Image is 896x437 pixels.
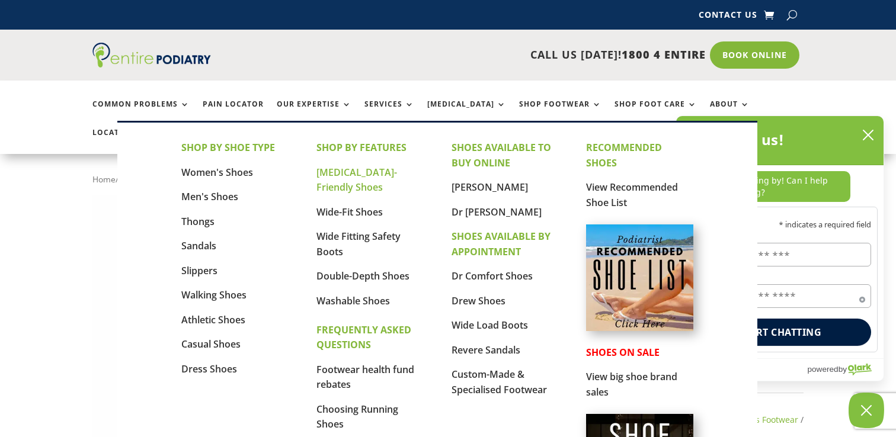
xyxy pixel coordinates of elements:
[586,346,660,359] strong: SHOES ON SALE
[622,47,706,62] span: 1800 4 ENTIRE
[689,284,871,308] input: Email
[689,275,871,282] label: Email*
[452,269,533,282] a: Dr Comfort Shoes
[586,141,662,169] strong: RECOMMENDED SHOES
[586,224,693,331] img: podiatrist-recommended-shoe-list-australia-entire-podiatry
[92,172,804,187] nav: Breadcrumb
[839,362,847,377] span: by
[316,141,407,154] strong: SHOP BY FEATURES
[316,294,390,307] a: Washable Shoes
[181,313,245,326] a: Athletic Shoes
[859,294,865,300] span: Required field
[519,100,601,126] a: Shop Footwear
[452,368,547,396] a: Custom-Made & Specialised Footwear
[615,100,697,126] a: Shop Foot Care
[452,181,528,194] a: [PERSON_NAME]
[689,233,871,241] label: Name
[203,100,264,126] a: Pain Locator
[710,41,799,69] a: Book Online
[316,230,401,258] a: Wide Fitting Safety Boots
[364,100,414,126] a: Services
[92,128,152,154] a: Locations
[92,43,211,68] img: logo (1)
[92,58,211,70] a: Entire Podiatry
[710,100,750,126] a: About
[676,115,884,381] div: olark chatbox
[316,205,383,218] a: Wide-Fit Shoes
[181,166,253,179] a: Women's Shoes
[92,173,116,185] a: Home
[699,11,757,24] a: Contact Us
[586,322,693,333] a: Podiatrist Recommended Shoe List Australia
[181,215,215,228] a: Thongs
[586,370,677,399] a: View big shoe brand sales
[676,165,884,207] div: chat
[92,100,190,126] a: Common Problems
[181,239,216,252] a: Sandals
[452,230,551,258] strong: SHOES AVAILABLE BY APPOINTMENT
[427,100,506,126] a: [MEDICAL_DATA]
[807,362,838,377] span: powered
[807,359,884,381] a: Powered by Olark
[682,171,850,202] p: Thanks for stopping by! Can I help you with anything?
[452,205,542,218] a: Dr [PERSON_NAME]
[689,319,871,346] button: Start chatting
[181,190,238,203] a: Men's Shoes
[316,363,414,391] a: Footwear health fund rebates
[452,294,505,307] a: Drew Shoes
[181,362,237,375] a: Dress Shoes
[257,47,706,63] p: CALL US [DATE]!
[724,414,798,425] a: Women's Footwear
[316,403,398,431] a: Choosing Running Shoes
[586,181,678,209] a: View Recommended Shoe List
[689,243,871,267] input: Name
[452,141,551,169] strong: SHOES AVAILABLE TO BUY ONLINE
[277,100,351,126] a: Our Expertise
[452,319,528,332] a: Wide Load Boots
[181,338,241,351] a: Casual Shoes
[181,141,275,154] strong: SHOP BY SHOE TYPE
[316,166,397,194] a: [MEDICAL_DATA]-Friendly Shoes
[849,393,884,428] button: Close Chatbox
[181,288,247,301] a: Walking Shoes
[316,269,409,282] a: Double-Depth Shoes
[316,323,411,352] strong: FREQUENTLY ASKED QUESTIONS
[452,343,520,356] a: Revere Sandals
[859,126,878,144] button: close chatbox
[689,221,871,229] p: * indicates a required field
[181,264,217,277] a: Slippers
